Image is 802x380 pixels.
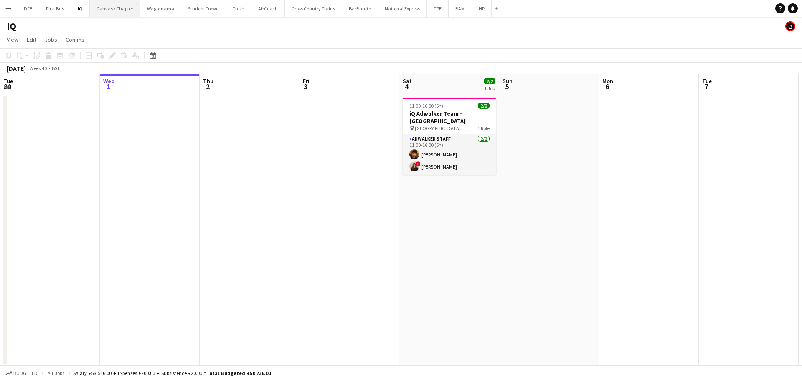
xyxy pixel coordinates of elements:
button: AirCoach [251,0,285,17]
span: Sun [503,77,513,85]
span: Week 40 [28,65,48,71]
a: View [3,34,22,45]
span: 2/2 [484,78,495,84]
div: [DATE] [7,64,26,73]
div: BST [52,65,60,71]
span: Edit [27,36,36,43]
span: Total Budgeted £58 736.00 [206,370,271,376]
button: DFE [17,0,39,17]
button: Fresh [226,0,251,17]
span: [GEOGRAPHIC_DATA] [415,125,461,131]
span: 2 [202,82,213,91]
span: Budgeted [13,370,38,376]
app-job-card: 11:00-16:00 (5h)2/2iQ Adwalker Team - [GEOGRAPHIC_DATA] [GEOGRAPHIC_DATA]1 RoleAdwalker Staff2/21... [403,98,496,175]
span: 1 [102,82,115,91]
app-card-role: Adwalker Staff2/211:00-16:00 (5h)[PERSON_NAME]![PERSON_NAME] [403,134,496,175]
h1: IQ [7,20,16,33]
button: Wagamama [140,0,181,17]
a: Edit [23,34,40,45]
span: 2/2 [478,103,490,109]
span: ! [416,161,421,166]
button: TPE [427,0,449,17]
button: BAM [449,0,472,17]
span: 4 [401,82,412,91]
span: Tue [3,77,13,85]
span: All jobs [46,370,66,376]
button: IQ [71,0,90,17]
a: Comms [62,34,88,45]
span: View [7,36,18,43]
a: Jobs [41,34,61,45]
h3: iQ Adwalker Team - [GEOGRAPHIC_DATA] [403,110,496,125]
span: Fri [303,77,310,85]
span: Tue [702,77,712,85]
span: 5 [501,82,513,91]
button: Cross Country Trains [285,0,342,17]
button: StudentCrowd [181,0,226,17]
span: Mon [602,77,613,85]
span: Jobs [45,36,57,43]
div: Salary £58 516.00 + Expenses £200.00 + Subsistence £20.00 = [73,370,271,376]
span: 30 [2,82,13,91]
span: Wed [103,77,115,85]
div: 1 Job [484,85,495,91]
button: Budgeted [4,369,39,378]
button: First Bus [39,0,71,17]
span: Comms [66,36,84,43]
span: 6 [601,82,613,91]
span: 7 [701,82,712,91]
span: 1 Role [477,125,490,131]
span: Thu [203,77,213,85]
button: Canvas / Chapter [90,0,140,17]
span: 11:00-16:00 (5h) [409,103,443,109]
app-user-avatar: Tim Bodenham [785,21,795,31]
button: National Express [378,0,427,17]
button: HP [472,0,492,17]
span: Sat [403,77,412,85]
button: BarBurrito [342,0,378,17]
span: 3 [302,82,310,91]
